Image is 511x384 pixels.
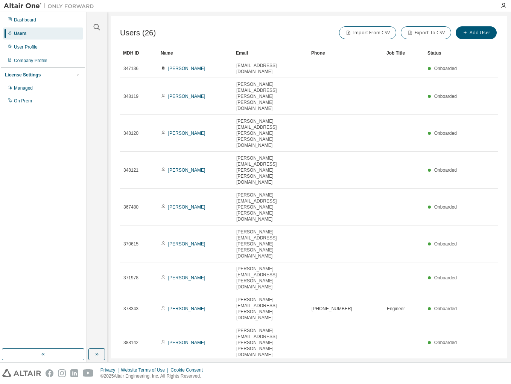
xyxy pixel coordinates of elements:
span: 371978 [123,275,138,281]
a: [PERSON_NAME] [168,131,205,136]
span: [EMAIL_ADDRESS][DOMAIN_NAME] [236,62,305,75]
span: [PERSON_NAME][EMAIL_ADDRESS][PERSON_NAME][PERSON_NAME][DOMAIN_NAME] [236,155,305,185]
span: 388142 [123,340,138,346]
div: Dashboard [14,17,36,23]
span: 378343 [123,306,138,312]
span: Onboarded [434,241,457,247]
div: Website Terms of Use [121,367,170,373]
span: [PHONE_NUMBER] [312,306,352,312]
span: 348120 [123,130,138,136]
a: [PERSON_NAME] [168,66,205,71]
div: User Profile [14,44,38,50]
span: [PERSON_NAME][EMAIL_ADDRESS][PERSON_NAME][DOMAIN_NAME] [236,297,305,321]
div: Privacy [100,367,121,373]
div: License Settings [5,72,41,78]
span: Engineer [387,306,405,312]
div: Status [427,47,459,59]
div: Phone [311,47,380,59]
img: youtube.svg [83,369,94,377]
a: [PERSON_NAME] [168,168,205,173]
div: Company Profile [14,58,47,64]
div: Name [161,47,230,59]
a: [PERSON_NAME] [168,340,205,345]
span: Onboarded [434,204,457,210]
a: [PERSON_NAME] [168,204,205,210]
img: Altair One [4,2,98,10]
button: Import From CSV [339,26,396,39]
img: linkedin.svg [70,369,78,377]
span: Onboarded [434,340,457,345]
div: On Prem [14,98,32,104]
div: Users [14,30,26,37]
div: MDH ID [123,47,155,59]
a: [PERSON_NAME] [168,94,205,99]
p: © 2025 Altair Engineering, Inc. All Rights Reserved. [100,373,207,379]
img: instagram.svg [58,369,66,377]
span: [PERSON_NAME][EMAIL_ADDRESS][PERSON_NAME][PERSON_NAME][DOMAIN_NAME] [236,328,305,358]
div: Job Title [386,47,421,59]
span: [PERSON_NAME][EMAIL_ADDRESS][PERSON_NAME][PERSON_NAME][DOMAIN_NAME] [236,118,305,148]
a: [PERSON_NAME] [168,275,205,280]
span: Onboarded [434,168,457,173]
span: 370615 [123,241,138,247]
span: 348121 [123,167,138,173]
span: Users (26) [120,29,156,37]
img: altair_logo.svg [2,369,41,377]
a: [PERSON_NAME] [168,306,205,311]
span: [PERSON_NAME][EMAIL_ADDRESS][PERSON_NAME][PERSON_NAME][DOMAIN_NAME] [236,81,305,111]
span: [PERSON_NAME][EMAIL_ADDRESS][PERSON_NAME][DOMAIN_NAME] [236,266,305,290]
span: 347136 [123,66,138,72]
span: 348119 [123,93,138,99]
span: [PERSON_NAME][EMAIL_ADDRESS][PERSON_NAME][PERSON_NAME][DOMAIN_NAME] [236,229,305,259]
div: Cookie Consent [170,367,207,373]
a: [PERSON_NAME] [168,241,205,247]
span: Onboarded [434,275,457,280]
div: Managed [14,85,33,91]
button: Export To CSV [401,26,451,39]
span: [PERSON_NAME][EMAIL_ADDRESS][PERSON_NAME][PERSON_NAME][DOMAIN_NAME] [236,192,305,222]
span: 367480 [123,204,138,210]
span: Onboarded [434,66,457,71]
span: Onboarded [434,94,457,99]
div: Email [236,47,305,59]
span: Onboarded [434,131,457,136]
img: facebook.svg [46,369,53,377]
button: Add User [456,26,497,39]
span: Onboarded [434,306,457,311]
